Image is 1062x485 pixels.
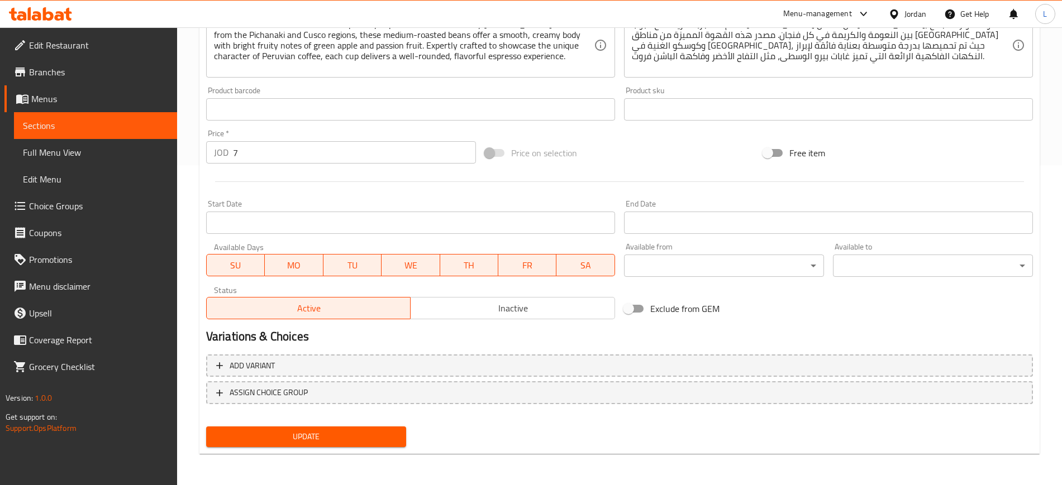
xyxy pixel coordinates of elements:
span: Add variant [230,359,275,373]
span: MO [269,257,318,273]
span: 1.0.0 [35,391,52,405]
button: Active [206,297,411,319]
textarea: نقدم لك تجربة فريدة مع حبوب [PERSON_NAME] من 73 من [PERSON_NAME]، قهوة متوازنة تجمع بين النعومة و... [632,19,1012,72]
span: Menu disclaimer [29,280,168,293]
button: Add variant [206,354,1033,377]
span: L [1043,8,1047,20]
a: Choice Groups [4,193,177,219]
a: Branches [4,59,177,85]
span: Free item [789,146,825,160]
span: Active [211,300,407,316]
input: Please enter product sku [624,98,1033,121]
button: FR [498,254,556,276]
div: ​ [624,254,824,277]
button: Inactive [410,297,615,319]
span: Edit Restaurant [29,39,168,52]
span: Inactive [415,300,611,316]
span: Upsell [29,306,168,320]
button: TU [323,254,382,276]
span: Exclude from GEM [650,302,720,315]
button: ASSIGN CHOICE GROUP [206,381,1033,404]
h2: Variations & Choices [206,328,1033,345]
span: WE [386,257,435,273]
button: WE [382,254,440,276]
span: FR [503,257,552,273]
span: Coupons [29,226,168,239]
a: Grocery Checklist [4,353,177,380]
span: Get support on: [6,410,57,424]
button: SU [206,254,265,276]
span: Grocery Checklist [29,360,168,373]
button: Update [206,426,406,447]
span: Update [215,430,397,444]
a: Upsell [4,300,177,326]
span: Promotions [29,253,168,266]
a: Menu disclaimer [4,273,177,300]
span: Choice Groups [29,199,168,213]
a: Support.OpsPlatform [6,421,77,435]
a: Coupons [4,219,177,246]
a: Sections [14,112,177,139]
a: Promotions [4,246,177,273]
span: SA [561,257,610,273]
a: Coverage Report [4,326,177,353]
input: Please enter price [233,141,476,164]
span: ASSIGN CHOICE GROUP [230,386,308,400]
a: Edit Menu [14,166,177,193]
div: ​ [833,254,1033,277]
span: Edit Menu [23,172,168,186]
a: Menus [4,85,177,112]
span: Price on selection [511,146,577,160]
input: Please enter product barcode [206,98,615,121]
a: Edit Restaurant [4,32,177,59]
a: Full Menu View [14,139,177,166]
span: Menus [31,92,168,105]
div: Jordan [904,8,926,20]
span: SU [211,257,260,273]
span: Coverage Report [29,333,168,347]
textarea: Discover the vibrant taste of Peru Specialty Espresso beans from 73 by [PERSON_NAME]. Sourced fro... [214,19,594,72]
button: TH [440,254,498,276]
span: Version: [6,391,33,405]
span: Full Menu View [23,146,168,159]
p: JOD [214,146,228,159]
button: MO [265,254,323,276]
span: Sections [23,119,168,132]
div: Menu-management [783,7,852,21]
span: Branches [29,65,168,79]
span: TU [328,257,377,273]
button: SA [556,254,615,276]
span: TH [445,257,494,273]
